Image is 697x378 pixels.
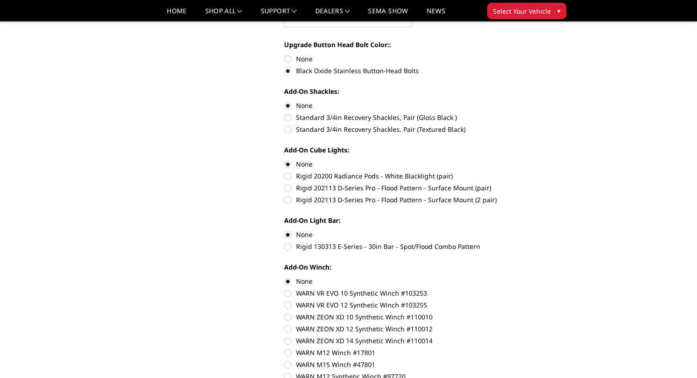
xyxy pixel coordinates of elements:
a: News [426,8,445,21]
label: None [284,159,537,169]
label: Rigid 202113 D-Series Pro - Flood Pattern - Surface Mount (pair) [284,183,537,193]
label: WARN VR EVO 12 Synthetic Winch #103255 [284,300,537,310]
label: WARN ZEON XD 14 Synthetic Winch #110014 [284,336,537,346]
a: Home [167,8,187,21]
label: Standard 3/4in Recovery Shackles, Pair (Gloss Black ) [284,113,537,122]
label: WARN M12 Winch #17801 [284,348,537,357]
label: Add-On Winch: [284,262,537,272]
label: Rigid 20200 Radiance Pods - White Blacklight (pair) [284,171,537,181]
label: Add-On Shackles: [284,86,537,96]
label: None [284,54,537,64]
span: Select Your Vehicle [493,6,551,16]
label: None [284,101,537,110]
label: WARN M15 Winch #47801 [284,360,537,369]
a: Support [261,8,297,21]
label: Standard 3/4in Recovery Shackles, Pair (Textured Black) [284,124,537,134]
label: Add-On Cube Lights: [284,145,537,155]
a: shop all [205,8,242,21]
label: Black Oxide Stainless Button-Head Bolts [284,66,537,76]
label: WARN VR EVO 10 Synthetic Winch #103253 [284,288,537,298]
span: ▾ [557,6,560,16]
a: Dealers [315,8,350,21]
a: SEMA Show [368,8,408,21]
label: WARN ZEON XD 10 Synthetic Winch #110010 [284,312,537,322]
label: Rigid 202113 D-Series Pro - Flood Pattern - Surface Mount (2 pair) [284,195,537,205]
label: None [284,276,537,286]
label: None [284,230,537,239]
label: WARN ZEON XD 12 Synthetic Winch #110012 [284,324,537,334]
label: Rigid 130313 E-Series - 30in Bar - Spot/Flood Combo Pattern [284,242,537,251]
label: Upgrade Button Head Bolt Color:: [284,40,537,49]
iframe: Chat Widget [651,334,697,378]
button: Select Your Vehicle [487,3,566,19]
label: Add-On Light Bar: [284,216,537,225]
